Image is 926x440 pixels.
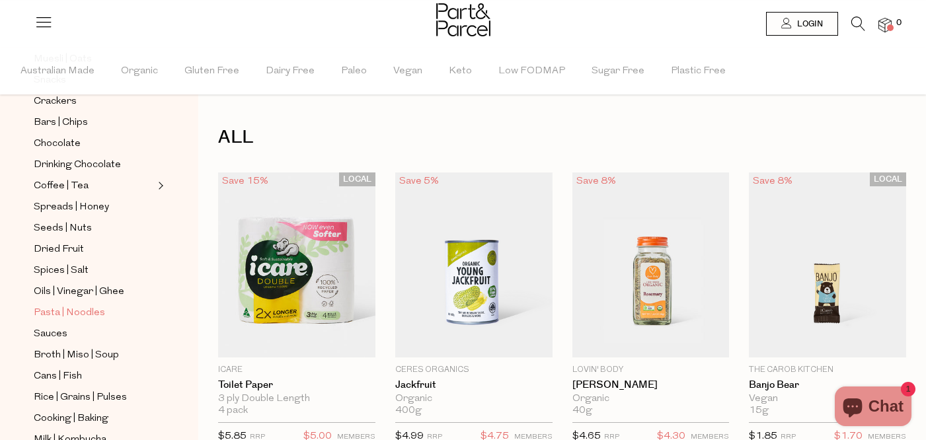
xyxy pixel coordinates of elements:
[395,393,553,405] div: Organic
[218,172,375,358] img: Toilet Paper
[34,326,154,342] a: Sauces
[572,364,730,376] p: Lovin' Body
[34,241,154,258] a: Dried Fruit
[592,48,644,94] span: Sugar Free
[749,379,906,391] a: Banjo Bear
[20,48,95,94] span: Australian Made
[34,347,154,363] a: Broth | Miso | Soup
[393,48,422,94] span: Vegan
[34,136,81,152] span: Chocolate
[671,48,726,94] span: Plastic Free
[121,48,158,94] span: Organic
[34,305,154,321] a: Pasta | Noodles
[34,221,92,237] span: Seeds | Nuts
[218,379,375,391] a: Toilet Paper
[34,220,154,237] a: Seeds | Nuts
[34,115,88,131] span: Bars | Chips
[34,157,154,173] a: Drinking Chocolate
[34,410,154,427] a: Cooking | Baking
[34,305,105,321] span: Pasta | Noodles
[34,242,84,258] span: Dried Fruit
[34,326,67,342] span: Sauces
[870,172,906,186] span: LOCAL
[34,135,154,152] a: Chocolate
[749,172,906,358] img: Banjo Bear
[749,172,796,190] div: Save 8%
[878,18,892,32] a: 0
[395,364,553,376] p: Ceres Organics
[34,199,154,215] a: Spreads | Honey
[34,369,82,385] span: Cans | Fish
[218,172,272,190] div: Save 15%
[749,393,906,405] div: Vegan
[572,172,620,190] div: Save 8%
[572,393,730,405] div: Organic
[34,411,108,427] span: Cooking | Baking
[34,262,154,279] a: Spices | Salt
[218,405,248,417] span: 4 pack
[34,283,154,300] a: Oils | Vinegar | Ghee
[155,178,164,194] button: Expand/Collapse Coffee | Tea
[395,405,422,417] span: 400g
[893,17,905,29] span: 0
[766,12,838,36] a: Login
[34,348,119,363] span: Broth | Miso | Soup
[749,364,906,376] p: The Carob Kitchen
[572,379,730,391] a: [PERSON_NAME]
[34,200,109,215] span: Spreads | Honey
[34,284,124,300] span: Oils | Vinegar | Ghee
[449,48,472,94] span: Keto
[34,178,154,194] a: Coffee | Tea
[34,390,127,406] span: Rice | Grains | Pulses
[34,389,154,406] a: Rice | Grains | Pulses
[395,172,443,190] div: Save 5%
[184,48,239,94] span: Gluten Free
[572,172,730,358] img: Rosemary
[218,122,906,153] h1: ALL
[34,263,89,279] span: Spices | Salt
[498,48,565,94] span: Low FODMAP
[395,379,553,391] a: Jackfruit
[395,172,553,358] img: Jackfruit
[266,48,315,94] span: Dairy Free
[34,94,77,110] span: Crackers
[34,114,154,131] a: Bars | Chips
[339,172,375,186] span: LOCAL
[34,368,154,385] a: Cans | Fish
[794,18,823,30] span: Login
[34,178,89,194] span: Coffee | Tea
[34,157,121,173] span: Drinking Chocolate
[436,3,490,36] img: Part&Parcel
[218,364,375,376] p: icare
[572,405,592,417] span: 40g
[831,386,915,429] inbox-online-store-chat: Shopify online store chat
[34,93,154,110] a: Crackers
[749,405,769,417] span: 15g
[341,48,367,94] span: Paleo
[218,393,375,405] div: 3 ply Double Length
